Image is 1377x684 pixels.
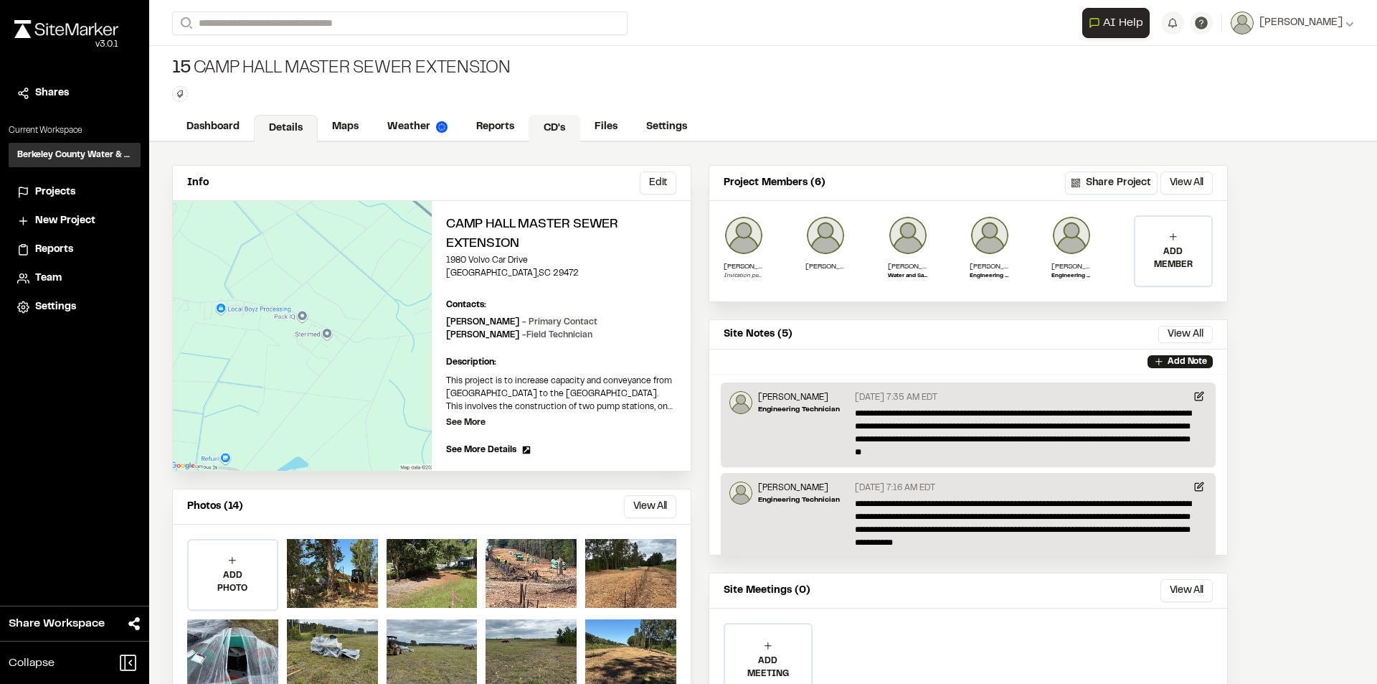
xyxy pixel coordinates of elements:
[1103,14,1143,32] span: AI Help
[187,499,243,515] p: Photos (14)
[1051,272,1092,281] p: Engineering Superintendent
[189,569,277,595] p: ADD PHOTO
[522,319,597,326] span: - Primary Contact
[9,124,141,137] p: Current Workspace
[888,272,928,281] p: Water and Sanitation Director
[462,113,529,141] a: Reports
[970,261,1010,272] p: [PERSON_NAME]
[17,85,132,101] a: Shares
[35,242,73,258] span: Reports
[522,332,592,339] span: - Field Technician
[172,11,198,35] button: Search
[446,316,597,329] p: [PERSON_NAME]
[446,356,676,369] p: Description:
[35,271,62,286] span: Team
[1259,15,1343,31] span: [PERSON_NAME]
[14,20,118,38] img: rebrand.png
[1051,215,1092,256] img: James A. Fisk
[9,615,105,632] span: Share Workspace
[35,213,95,229] span: New Project
[805,261,846,272] p: [PERSON_NAME]
[724,272,764,281] p: Invitation pending
[35,85,69,101] span: Shares
[758,391,840,404] p: [PERSON_NAME]
[1051,261,1092,272] p: [PERSON_NAME]
[580,113,632,141] a: Files
[758,404,840,415] p: Engineering Technician
[1231,11,1254,34] img: User
[436,121,448,133] img: precipai.png
[724,583,810,599] p: Site Meetings (0)
[729,391,752,414] img: Micah Trembath
[446,299,486,311] p: Contacts:
[1135,245,1211,271] p: ADD MEMBER
[172,113,254,141] a: Dashboard
[9,655,55,672] span: Collapse
[758,482,840,495] p: [PERSON_NAME]
[729,482,752,505] img: Micah Trembath
[632,113,701,141] a: Settings
[725,655,811,680] p: ADD MEETING
[446,375,676,413] p: This project is to increase capacity and conveyance from [GEOGRAPHIC_DATA] to the [GEOGRAPHIC_DAT...
[1168,355,1207,368] p: Add Note
[724,327,792,342] p: Site Notes (5)
[17,149,132,161] h3: Berkeley County Water & Sewer
[446,329,592,342] p: [PERSON_NAME]
[888,261,928,272] p: [PERSON_NAME]
[1231,11,1354,34] button: [PERSON_NAME]
[17,242,132,258] a: Reports
[35,184,75,200] span: Projects
[446,215,676,254] h2: Camp Hall Master Sewer Extension
[1082,8,1150,38] button: Open AI Assistant
[805,215,846,256] img: Andrew Nethery
[970,272,1010,281] p: Engineering Manager
[724,215,764,256] img: user_empty.png
[17,213,132,229] a: New Project
[172,86,188,102] button: Edit Tags
[1065,172,1158,195] button: Share Project
[17,271,132,286] a: Team
[1082,8,1155,38] div: Open AI Assistant
[172,57,511,80] div: Camp Hall Master Sewer Extension
[373,113,462,141] a: Weather
[888,215,928,256] img: Jimmy Crepeau
[446,254,676,267] p: 1980 Volvo Car Drive
[318,113,373,141] a: Maps
[35,299,76,315] span: Settings
[446,416,486,429] p: See More
[624,495,676,518] button: View All
[446,267,676,280] p: [GEOGRAPHIC_DATA] , SC 29472
[855,391,937,404] p: [DATE] 7:35 AM EDT
[14,38,118,51] div: Oh geez...please don't...
[855,482,935,495] p: [DATE] 7:16 AM EDT
[446,444,516,456] span: See More Details
[187,175,209,191] p: Info
[529,115,580,142] a: CD's
[1158,326,1213,343] button: View All
[1160,579,1213,602] button: View All
[17,299,132,315] a: Settings
[1160,172,1213,195] button: View All
[724,261,764,272] p: [PERSON_NAME][EMAIL_ADDRESS][DOMAIN_NAME]
[758,495,840,505] p: Engineering Technician
[254,115,318,142] a: Details
[970,215,1010,256] img: Josh Cooper
[640,172,676,195] button: Edit
[17,184,132,200] a: Projects
[724,175,825,191] p: Project Members (6)
[172,57,191,80] span: 15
